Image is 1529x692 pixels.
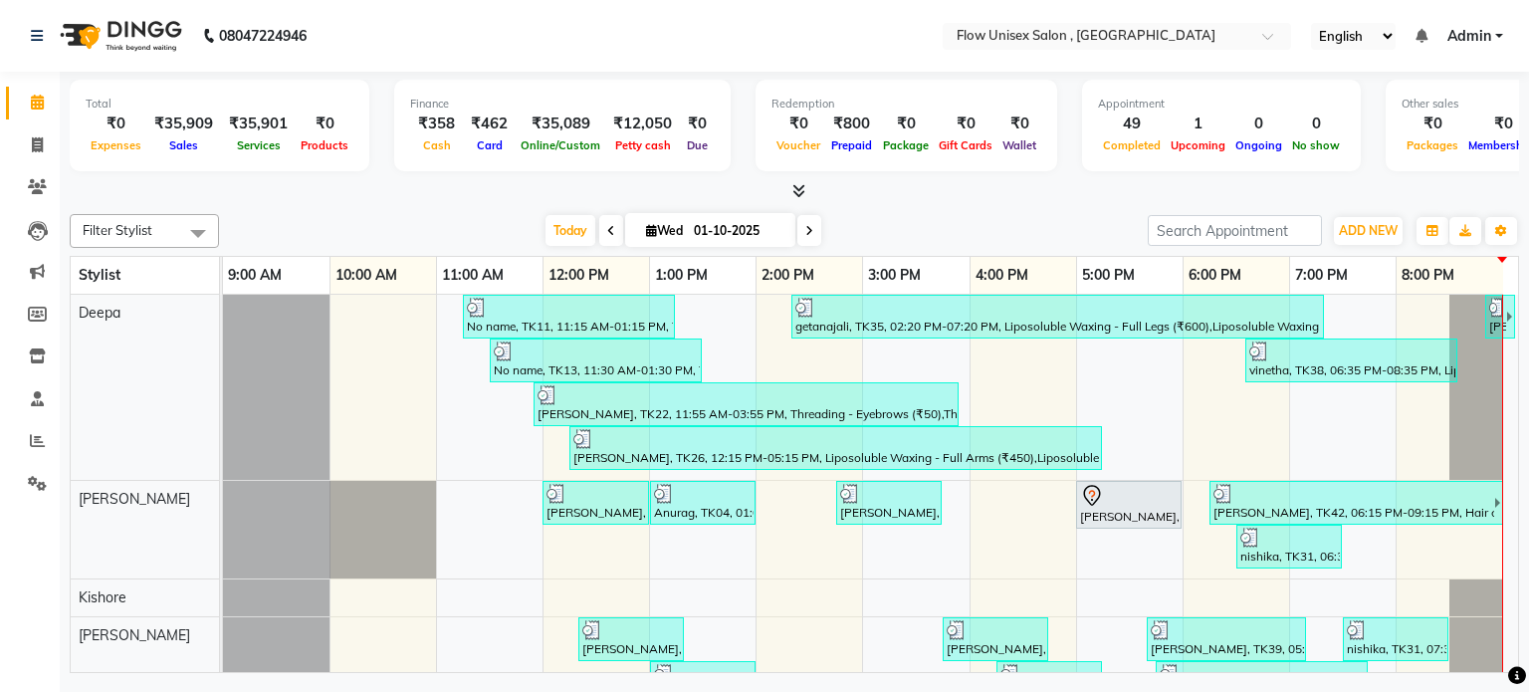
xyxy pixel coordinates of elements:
a: 11:00 AM [437,261,509,290]
div: ₹35,089 [516,113,605,135]
span: Upcoming [1166,138,1230,152]
div: Anurag, TK04, 01:00 PM-02:00 PM, Hair Styling - Wash & Blow Dry (₹600) [652,484,754,522]
div: 1 [1166,113,1230,135]
span: Today [546,215,595,246]
div: ₹0 [934,113,997,135]
div: ₹462 [463,113,516,135]
span: Sales [164,138,203,152]
div: nishika, TK31, 06:30 PM-07:30 PM, Hair Cut -Hair Cut -- Women - Change of Style (₹1000) [1238,528,1340,566]
div: Finance [410,96,715,113]
span: Expenses [86,138,146,152]
span: Due [682,138,713,152]
span: Cash [418,138,456,152]
span: Online/Custom [516,138,605,152]
span: Voucher [771,138,825,152]
div: ₹35,909 [146,113,221,135]
a: 2:00 PM [757,261,819,290]
div: ₹0 [878,113,934,135]
div: No name, TK13, 11:30 AM-01:30 PM, Threading - Eyebrows (₹50),Threading - Forehead (₹50) [492,342,700,379]
div: nishika, TK31, 07:30 PM-08:30 PM, Threading - Eyebrows (₹50) [1345,620,1446,658]
img: logo [51,8,187,64]
div: [PERSON_NAME], TK22, 11:55 AM-03:55 PM, Threading - Eyebrows (₹50),Threading - Upper Lip (₹30),Cl... [536,385,957,423]
span: Prepaid [826,138,877,152]
span: Petty cash [610,138,676,152]
div: 0 [1287,113,1345,135]
button: ADD NEW [1334,217,1403,245]
span: [PERSON_NAME] [79,490,190,508]
div: Total [86,96,353,113]
span: Ongoing [1230,138,1287,152]
div: ₹800 [825,113,878,135]
div: ₹0 [86,113,146,135]
div: [PERSON_NAME], TK42, 06:15 PM-09:15 PM, Hair colour (Women) - Global Hair Colour (long) (₹6000),T... [1211,484,1494,522]
a: 1:00 PM [650,261,713,290]
span: Kishore [79,588,126,606]
div: [PERSON_NAME], TK08, 05:00 PM-06:00 PM, [MEDICAL_DATA] Treatment - Long Hair [1078,484,1180,526]
div: ₹0 [997,113,1041,135]
a: 10:00 AM [330,261,402,290]
span: Card [472,138,508,152]
span: Wed [641,223,688,238]
span: Package [878,138,934,152]
div: [PERSON_NAME], TK40, 08:50 PM-09:10 PM, Face Masak O3-tan pack (₹700) [1487,298,1506,336]
div: [PERSON_NAME], TK26, 12:15 PM-05:15 PM, Liposoluble Waxing - Full Arms (₹450),Liposoluble Waxing ... [571,429,1100,467]
span: Admin [1447,26,1491,47]
div: [PERSON_NAME], TK05, 12:00 PM-01:00 PM, Hair Cut -Hair Cut -- Woman (₹850) [545,484,647,522]
input: Search Appointment [1148,215,1322,246]
div: [PERSON_NAME], TK21, 02:45 PM-03:45 PM, Hair Cut -Hair Cut -- Woman (₹850) [838,484,940,522]
a: 5:00 PM [1077,261,1140,290]
a: 4:00 PM [971,261,1033,290]
span: Wallet [997,138,1041,152]
div: [PERSON_NAME], TK39, 05:40 PM-07:10 PM, Liposoluble Waxing - Under Arms,Liposoluble Waxing - Full... [1149,620,1304,658]
div: ₹12,050 [605,113,680,135]
div: ₹0 [771,113,825,135]
div: 49 [1098,113,1166,135]
span: Gift Cards [934,138,997,152]
div: [PERSON_NAME], TK12, 12:20 PM-01:20 PM, facial - Gold Facial. (₹1500) [580,620,682,658]
span: Packages [1402,138,1463,152]
span: Completed [1098,138,1166,152]
a: 6:00 PM [1184,261,1246,290]
span: No show [1287,138,1345,152]
div: vinetha, TK38, 06:35 PM-08:35 PM, Liposoluble Waxing - Full Arms (₹450),Stripless Waxing -Underar... [1247,342,1455,379]
span: Filter Stylist [83,222,152,238]
span: Stylist [79,266,120,284]
div: Appointment [1098,96,1345,113]
div: getanajali, TK35, 02:20 PM-07:20 PM, Liposoluble Waxing - Full Legs (₹600),Liposoluble Waxing - U... [793,298,1322,336]
a: 3:00 PM [863,261,926,290]
span: ADD NEW [1339,223,1398,238]
div: 0 [1230,113,1287,135]
span: Services [232,138,286,152]
input: 2025-10-01 [688,216,787,246]
div: ₹0 [296,113,353,135]
div: ₹0 [1402,113,1463,135]
div: No name, TK11, 11:15 AM-01:15 PM, Threading - Eyebrows (₹50),Stripless Waxing -Upper Lip (₹60) [465,298,673,336]
a: 8:00 PM [1397,261,1459,290]
div: Redemption [771,96,1041,113]
div: [PERSON_NAME], TK21, 03:45 PM-04:45 PM, Threading - Eyebrows (₹50) [945,620,1046,658]
b: 08047224946 [219,8,307,64]
div: ₹0 [680,113,715,135]
span: [PERSON_NAME] [79,626,190,644]
div: ₹35,901 [221,113,296,135]
span: Deepa [79,304,120,322]
span: Products [296,138,353,152]
div: ₹358 [410,113,463,135]
a: 9:00 AM [223,261,287,290]
a: 12:00 PM [544,261,614,290]
a: 7:00 PM [1290,261,1353,290]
